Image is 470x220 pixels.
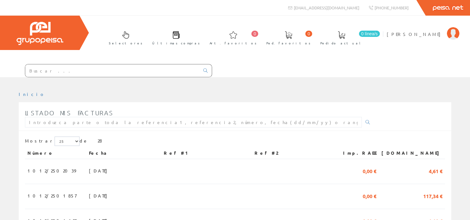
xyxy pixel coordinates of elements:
[109,40,143,46] span: Selectores
[55,137,80,146] select: Mostrar
[89,165,110,176] span: [DATE]
[305,31,312,37] span: 0
[387,31,444,37] span: [PERSON_NAME]
[27,190,76,201] span: 1012/2501857
[363,165,376,176] span: 0,00 €
[251,31,258,37] span: 0
[429,165,443,176] span: 4,61 €
[17,22,63,45] img: Grupo Peisa
[152,40,200,46] span: Últimas compras
[103,26,146,49] a: Selectores
[25,117,362,127] input: Introduzca parte o toda la referencia1, referencia2, número, fecha(dd/mm/yy) o rango de fechas(dd...
[27,165,76,176] span: 1012/2502039
[423,190,443,201] span: 117,34 €
[89,190,110,201] span: [DATE]
[387,26,459,32] a: [PERSON_NAME]
[379,147,445,159] th: [DOMAIN_NAME]
[359,31,380,37] span: 0 línea/s
[19,91,45,97] a: Inicio
[375,5,409,10] span: [PHONE_NUMBER]
[332,147,379,159] th: Imp.RAEE
[320,40,363,46] span: Pedido actual
[25,147,86,159] th: Número
[25,137,445,147] div: de 28
[25,64,200,77] input: Buscar ...
[25,137,80,146] label: Mostrar
[252,147,332,159] th: Ref #2
[161,147,252,159] th: Ref #1
[294,5,359,10] span: [EMAIL_ADDRESS][DOMAIN_NAME]
[146,26,203,49] a: Últimas compras
[266,40,311,46] span: Ped. favoritos
[363,190,376,201] span: 0,00 €
[86,147,161,159] th: Fecha
[210,40,257,46] span: Art. favoritos
[25,109,114,117] span: Listado mis facturas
